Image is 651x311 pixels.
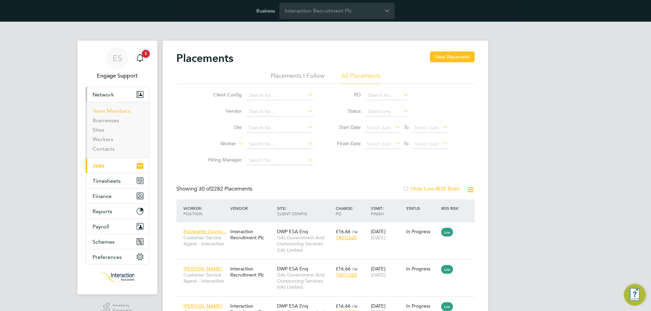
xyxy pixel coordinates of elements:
[352,304,358,309] span: / hr
[330,108,361,114] label: Status
[414,141,439,147] span: Select date
[86,234,149,249] button: Schemes
[371,272,386,278] span: [DATE]
[183,228,227,235] span: Boluwatife Osung…
[277,303,308,309] span: DWP ESA Enq
[367,141,391,147] span: Select date
[93,178,121,184] span: Timesheets
[406,303,438,309] div: In Progress
[85,271,149,282] a: Go to home page
[369,225,405,244] div: [DATE]
[371,205,384,216] span: / Finish
[441,228,453,237] span: Low
[406,228,438,235] div: In Progress
[183,235,227,247] span: Customer Service Agent - Interaction
[275,202,334,220] div: Site
[86,87,149,102] button: Network
[85,47,149,80] a: ESEngage Support
[366,107,409,116] input: Select one
[93,254,122,260] span: Preferences
[330,140,361,147] label: Finish Date
[256,8,275,14] label: Business
[93,108,131,114] a: Team Members
[182,225,475,230] a: Boluwatife Osung…Customer Service Agent - InteractionInteraction Recruitment PlcDWP ESA EnqG4s Go...
[93,91,114,98] span: Network
[246,107,313,116] input: Search for...
[86,102,149,158] div: Network
[183,266,222,272] span: [PERSON_NAME]
[86,188,149,203] button: Finance
[367,125,391,131] span: Select date
[197,140,236,147] label: Worker
[100,271,134,282] img: interactionrecruitment-logo-retina.png
[133,47,147,69] a: 1
[182,299,475,305] a: [PERSON_NAME]Customer Service Agent - InteractionInteraction Recruitment PlcDWP ESA EnqG4s Govern...
[93,239,115,245] span: Schemes
[113,303,132,308] span: Powered by
[229,202,275,214] div: Vendor
[93,223,109,230] span: Payroll
[334,202,369,220] div: Charge
[86,204,149,219] button: Reports
[441,302,453,311] span: Low
[336,266,351,272] span: £16.66
[229,225,275,244] div: Interaction Recruitment Plc
[369,262,405,281] div: [DATE]
[229,262,275,281] div: Interaction Recruitment Plc
[277,266,308,272] span: DWP ESA Enq
[113,54,122,63] span: ES
[371,235,386,241] span: [DATE]
[402,123,411,132] span: To
[142,50,150,58] span: 1
[203,92,242,98] label: Client Config
[93,146,115,152] a: Contacts
[402,185,460,192] label: Hide Low IR35 Risks
[86,173,149,188] button: Timesheets
[85,72,149,80] span: Engage Support
[352,266,358,271] span: / hr
[624,284,646,306] button: Engage Resource Center
[336,303,351,309] span: £16.66
[199,185,252,192] span: 2282 Placements
[203,108,242,114] label: Vendor
[277,228,308,235] span: DWP ESA Enq
[369,202,405,220] div: Start
[406,266,438,272] div: In Progress
[246,91,313,100] input: Search for...
[330,92,361,98] label: PO
[352,229,358,234] span: / hr
[336,272,357,278] span: 1401L020
[176,185,254,193] div: Showing
[271,72,324,84] li: Placements I Follow
[199,185,211,192] span: 30 of
[93,117,119,124] a: Businesses
[183,303,222,309] span: [PERSON_NAME]
[182,202,229,220] div: Worker
[441,265,453,274] span: Low
[183,272,227,284] span: Customer Service Agent - Interaction
[405,202,440,214] div: Status
[86,249,149,264] button: Preferences
[203,157,242,163] label: Hiring Manager
[246,156,313,165] input: Search for...
[402,139,411,148] span: To
[203,124,242,130] label: Site
[439,202,463,214] div: IR35 Risk
[93,208,112,215] span: Reports
[77,41,157,294] nav: Main navigation
[86,219,149,234] button: Payroll
[183,205,202,216] span: / Position
[336,235,357,241] span: 1401L020
[341,72,381,84] li: All Placements
[336,205,353,216] span: / PO
[246,123,313,133] input: Search for...
[277,272,332,290] span: G4s Government And Outsourcing Services (Uk) Limited
[336,228,351,235] span: £16.66
[366,91,409,100] input: Search for...
[93,193,112,199] span: Finance
[86,158,149,173] button: Jobs
[277,205,307,216] span: / Client Config
[414,125,439,131] span: Select date
[93,162,104,169] span: Jobs
[176,51,233,65] h2: Placements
